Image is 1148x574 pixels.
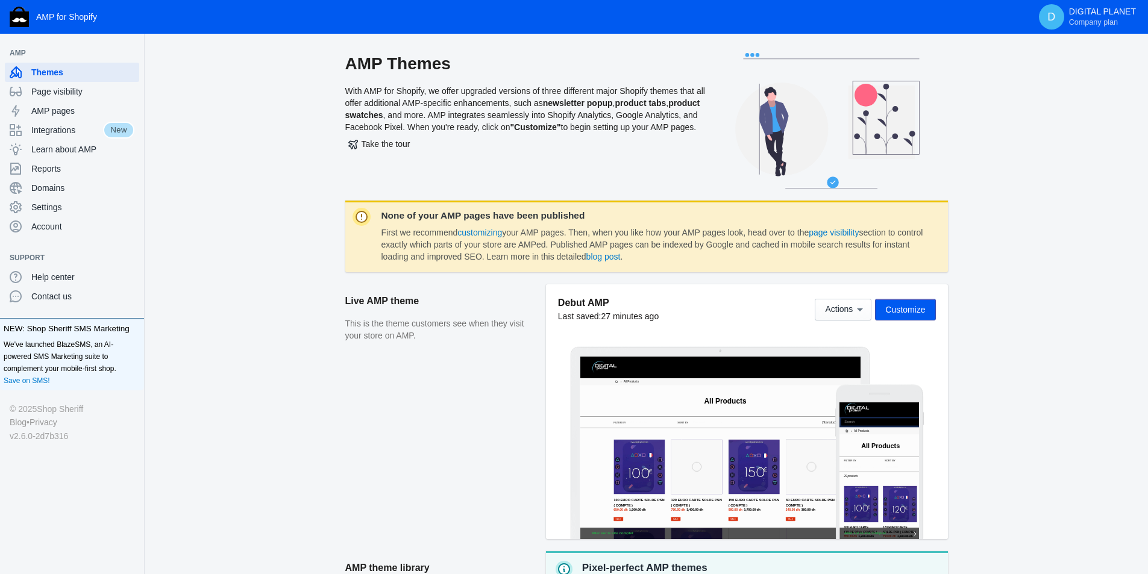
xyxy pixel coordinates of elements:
span: Company plan [1069,17,1118,27]
a: CONTACT [488,33,543,50]
span: BLOG [547,18,572,29]
a: ABONNEMENT IPTV [383,33,481,50]
h2: Live AMP theme [345,284,534,318]
span: Themes [31,66,134,78]
div: v2.6.0-2d7b316 [10,429,134,443]
span: Integrations [31,124,103,136]
a: Privacy [30,416,57,429]
img: Laptop frame [570,346,871,539]
b: "Customize" [510,122,560,132]
span: Page visibility [31,86,134,98]
span: ACCUEIL [236,18,275,29]
dt: None of your AMP pages have been published [381,210,926,221]
span: 29 products [13,215,54,224]
span: IPTV [GEOGRAPHIC_DATA] [410,18,527,29]
a: Learn about AMP [5,140,139,159]
button: Add a sales channel [122,51,142,55]
a: Page visibility [5,82,139,101]
a: Contact us [5,287,139,306]
span: Learn about AMP [31,143,134,155]
button: Customize [875,299,935,320]
span: 29 products [710,190,754,199]
span: OFFRES IPTV STABLE [295,18,391,29]
a: blog post [586,252,621,261]
button: Take the tour [345,133,413,155]
button: Actions [815,299,871,320]
label: Sort by [286,190,317,201]
b: product tabs [615,98,666,108]
a: IPTV [585,15,617,33]
span: Actions [825,305,853,314]
a: BLOG [541,15,578,33]
div: Last saved: [558,310,659,322]
a: ACCUEIL [230,15,281,33]
a: Home [96,64,118,87]
a: submit search [219,48,231,70]
span: Settings [31,201,134,213]
h2: AMP Themes [345,53,707,75]
span: ABONNEMENT IPTV [389,36,475,46]
span: Support [10,252,122,264]
a: Save on SMS! [4,375,50,387]
a: OFFRES IPTV STABLE [289,15,397,33]
a: Account [5,217,139,236]
span: D [1046,11,1058,23]
a: IntegrationsNew [5,120,139,140]
img: Shop Sheriff Logo [10,7,29,27]
span: CONTACT [494,36,537,46]
div: • [10,416,134,429]
span: AMP [10,47,122,59]
span: 27 minutes ago [601,311,659,321]
label: Filter by [13,167,109,178]
a: Shop Sheriff [37,402,83,416]
div: © 2025 [10,402,134,416]
span: AMP for Shopify [36,12,97,22]
span: IPTV [591,18,611,29]
img: image [33,14,108,50]
p: Aller sur le site complet [33,514,155,531]
a: customizing [457,228,502,237]
a: Blog [10,416,27,429]
a: image [33,14,123,50]
p: DIGITAL PLANET [1069,7,1136,27]
button: Add a sales channel [122,255,142,260]
a: Domains [5,178,139,198]
h5: Debut AMP [558,296,659,309]
a: STREAMING [309,33,375,50]
a: IPTV [GEOGRAPHIC_DATA] [404,15,533,33]
div: With AMP for Shopify, we offer upgraded versions of three different major Shopify themes that all... [345,53,707,201]
span: Reports [31,163,134,175]
label: Sort by [133,167,229,178]
span: Customize [885,305,925,314]
span: All Products [364,120,488,143]
a: image [13,4,103,39]
span: STREAMING [315,36,369,46]
p: This is the theme customers see when they visit your store on AMP. [345,318,534,342]
span: › [32,75,39,96]
img: Mobile frame [835,384,924,539]
span: Account [31,220,134,232]
a: page visibility [809,228,859,237]
span: Domains [31,182,134,194]
span: All Products [64,118,177,140]
p: Aller sur le site complet [13,379,136,396]
span: New [103,122,134,139]
a: AMP pages [5,101,139,120]
span: Help center [31,271,134,283]
label: Filter by [98,190,134,201]
a: Home [11,75,33,97]
span: › [116,65,123,86]
img: image [13,4,89,39]
dd: First we recommend your AMP pages. Then, when you like how your AMP pages look, head over to the ... [381,227,926,263]
button: Menu [209,10,234,34]
span: All Products [40,75,89,96]
a: Settings [5,198,139,217]
b: newsletter popup [543,98,613,108]
input: Search [5,48,237,70]
span: All Products [125,65,174,86]
a: Themes [5,63,139,82]
span: AMP pages [31,105,134,117]
a: Reports [5,159,139,178]
span: Take the tour [348,139,410,149]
